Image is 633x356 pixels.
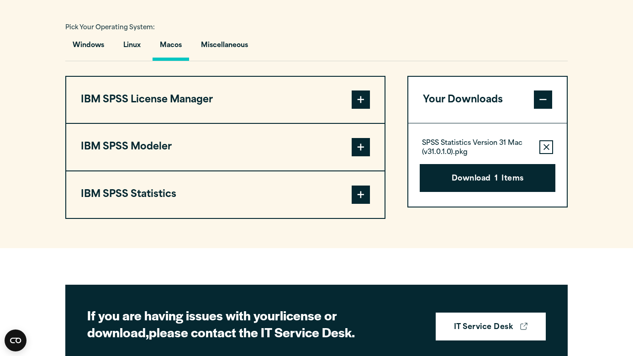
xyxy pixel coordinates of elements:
[116,35,148,61] button: Linux
[5,329,26,351] button: Open CMP widget
[153,35,189,61] button: Macos
[65,25,155,31] span: Pick Your Operating System:
[66,77,385,123] button: IBM SPSS License Manager
[454,322,513,334] strong: IT Service Desk
[422,139,532,157] p: SPSS Statistics Version 31 Mac (v31.0.1.0).pkg
[408,123,567,207] div: Your Downloads
[194,35,255,61] button: Miscellaneous
[495,173,498,185] span: 1
[87,306,337,341] strong: license or download,
[436,313,546,341] a: IT Service Desk
[66,124,385,170] button: IBM SPSS Modeler
[420,164,555,192] button: Download1Items
[408,77,567,123] button: Your Downloads
[66,171,385,218] button: IBM SPSS Statistics
[87,307,407,341] h2: If you are having issues with your please contact the IT Service Desk.
[65,35,111,61] button: Windows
